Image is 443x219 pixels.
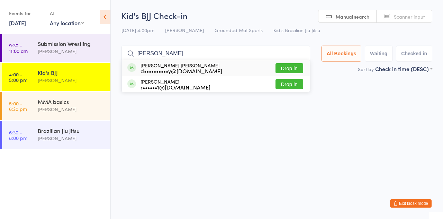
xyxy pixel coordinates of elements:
time: 6:30 - 8:00 pm [9,130,27,141]
a: 9:30 -11:00 amSubmission Wrestling[PERSON_NAME] [2,34,110,62]
div: [PERSON_NAME] [141,79,210,90]
div: [PERSON_NAME] [38,134,105,142]
div: Any location [50,19,84,27]
span: [PERSON_NAME] [165,27,204,34]
div: Events for [9,8,43,19]
div: MMA basics [38,98,105,105]
span: Grounded Mat Sports [215,27,263,34]
a: 6:30 -8:00 pmBrazilian Jiu Jitsu[PERSON_NAME] [2,121,110,149]
span: Scanner input [394,13,425,20]
a: 4:00 -5:00 pmKid's BJJ[PERSON_NAME] [2,63,110,91]
button: Waiting [365,46,392,61]
button: Checked in [396,46,432,61]
div: Check in time (DESC) [375,65,432,73]
div: Submission Wrestling [38,40,105,47]
div: r••••••1@[DOMAIN_NAME] [141,84,210,90]
div: Brazilian Jiu Jitsu [38,127,105,134]
button: Drop in [275,63,303,73]
div: [PERSON_NAME] [38,47,105,55]
time: 4:00 - 5:00 pm [9,72,27,83]
span: [DATE] 4:00pm [121,27,154,34]
h2: Kid's BJJ Check-in [121,10,432,21]
button: All Bookings [322,46,362,61]
button: Exit kiosk mode [390,199,432,208]
a: 5:00 -6:30 pmMMA basics[PERSON_NAME] [2,92,110,120]
button: Drop in [275,79,303,89]
div: At [50,8,84,19]
span: Kid's Brazilian Jiu Jitsu [273,27,320,34]
a: [DATE] [9,19,26,27]
time: 9:30 - 11:00 am [9,42,28,54]
span: Manual search [336,13,369,20]
div: [PERSON_NAME] [PERSON_NAME] [141,63,222,74]
div: Kid's BJJ [38,69,105,76]
div: [PERSON_NAME] [38,105,105,113]
input: Search [121,46,310,61]
div: d••••••••••y@[DOMAIN_NAME] [141,68,222,74]
div: [PERSON_NAME] [38,76,105,84]
label: Sort by [358,66,374,73]
time: 5:00 - 6:30 pm [9,101,27,112]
